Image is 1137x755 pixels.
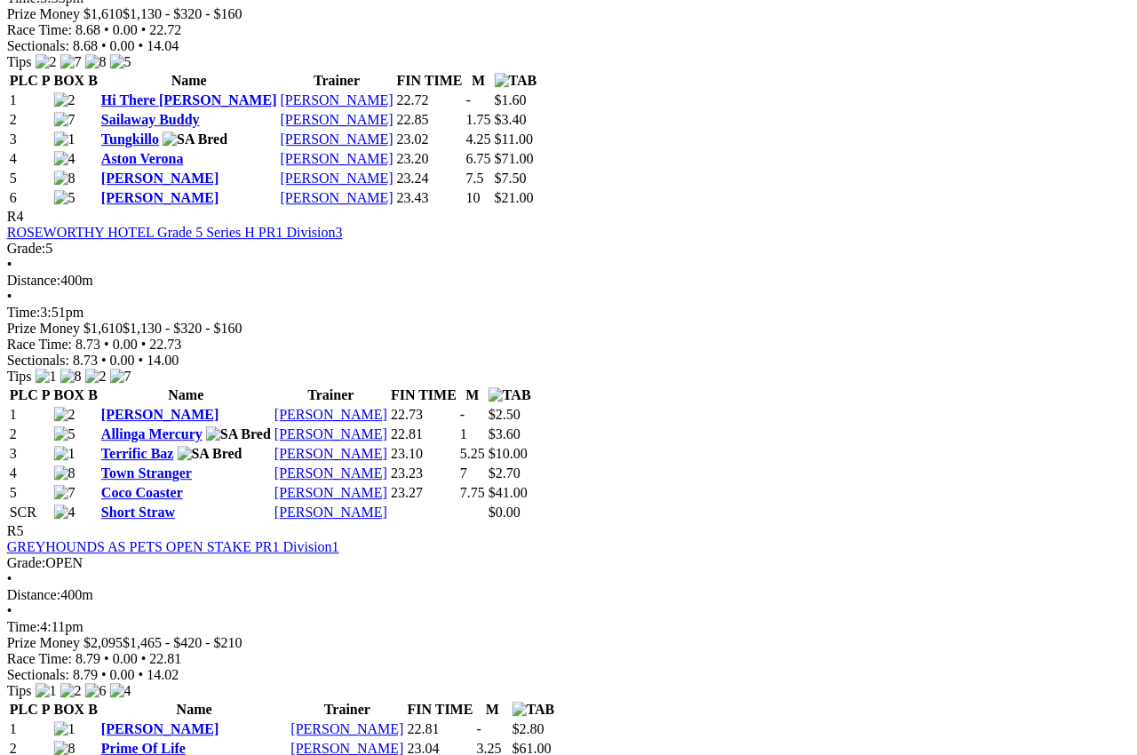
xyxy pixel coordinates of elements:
[7,22,72,37] span: Race Time:
[10,73,38,88] span: PLC
[104,651,109,666] span: •
[274,465,387,481] a: [PERSON_NAME]
[88,73,98,88] span: B
[7,369,32,384] span: Tips
[7,209,24,224] span: R4
[7,273,60,288] span: Distance:
[163,131,227,147] img: SA Bred
[54,505,76,521] img: 4
[466,92,471,107] text: -
[495,171,527,186] span: $7.50
[489,485,528,500] span: $41.00
[54,131,76,147] img: 1
[101,721,219,736] a: [PERSON_NAME]
[113,651,138,666] span: 0.00
[54,190,76,206] img: 5
[101,485,183,500] a: Coco Coaster
[396,91,464,109] td: 22.72
[9,484,52,502] td: 5
[489,505,521,520] span: $0.00
[9,91,52,109] td: 1
[495,92,527,107] span: $1.60
[123,321,243,336] span: $1,130 - $320 - $160
[7,6,1130,22] div: Prize Money $1,610
[88,702,98,717] span: B
[36,683,57,699] img: 1
[54,465,76,481] img: 8
[141,651,147,666] span: •
[7,225,343,240] a: ROSEWORTHY HOTEL Grade 5 Series H PR1 Division3
[101,446,174,461] a: Terrific Baz
[7,241,46,256] span: Grade:
[110,683,131,699] img: 4
[7,555,46,570] span: Grade:
[281,92,394,107] a: [PERSON_NAME]
[281,171,394,186] a: [PERSON_NAME]
[54,485,76,501] img: 7
[76,651,100,666] span: 8.79
[101,151,184,166] a: Aston Verona
[7,619,41,634] span: Time:
[42,73,51,88] span: P
[460,446,485,461] text: 5.25
[281,190,394,205] a: [PERSON_NAME]
[274,505,387,520] a: [PERSON_NAME]
[7,289,12,304] span: •
[60,54,82,70] img: 7
[466,112,491,127] text: 1.75
[101,171,219,186] a: [PERSON_NAME]
[101,92,277,107] a: Hi There [PERSON_NAME]
[104,22,109,37] span: •
[54,387,85,402] span: BOX
[110,54,131,70] img: 5
[7,571,12,586] span: •
[7,667,69,682] span: Sectionals:
[101,407,219,422] a: [PERSON_NAME]
[101,465,192,481] a: Town Stranger
[495,73,537,89] img: TAB
[101,505,175,520] a: Short Straw
[54,426,76,442] img: 5
[76,22,100,37] span: 8.68
[101,353,107,368] span: •
[274,485,387,500] a: [PERSON_NAME]
[36,369,57,385] img: 1
[7,38,69,53] span: Sectionals:
[9,445,52,463] td: 3
[110,369,131,385] img: 7
[123,635,243,650] span: $1,465 - $420 - $210
[42,702,51,717] span: P
[150,651,182,666] span: 22.81
[291,721,404,736] a: [PERSON_NAME]
[7,587,1130,603] div: 400m
[489,446,528,461] span: $10.00
[147,667,179,682] span: 14.02
[101,667,107,682] span: •
[9,504,52,521] td: SCR
[7,273,1130,289] div: 400m
[60,369,82,385] img: 8
[7,635,1130,651] div: Prize Money $2,095
[100,386,272,404] th: Name
[73,353,98,368] span: 8.73
[7,321,1130,337] div: Prize Money $1,610
[85,54,107,70] img: 8
[281,151,394,166] a: [PERSON_NAME]
[7,305,1130,321] div: 3:51pm
[396,189,464,207] td: 23.43
[206,426,271,442] img: SA Bred
[113,337,138,352] span: 0.00
[54,151,76,167] img: 4
[7,555,1130,571] div: OPEN
[396,170,464,187] td: 23.24
[73,667,98,682] span: 8.79
[7,353,69,368] span: Sectionals:
[101,112,200,127] a: Sailaway Buddy
[60,683,82,699] img: 2
[396,72,464,90] th: FIN TIME
[9,465,52,482] td: 4
[104,337,109,352] span: •
[101,426,203,441] a: Allinga Mercury
[42,387,51,402] span: P
[7,241,1130,257] div: 5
